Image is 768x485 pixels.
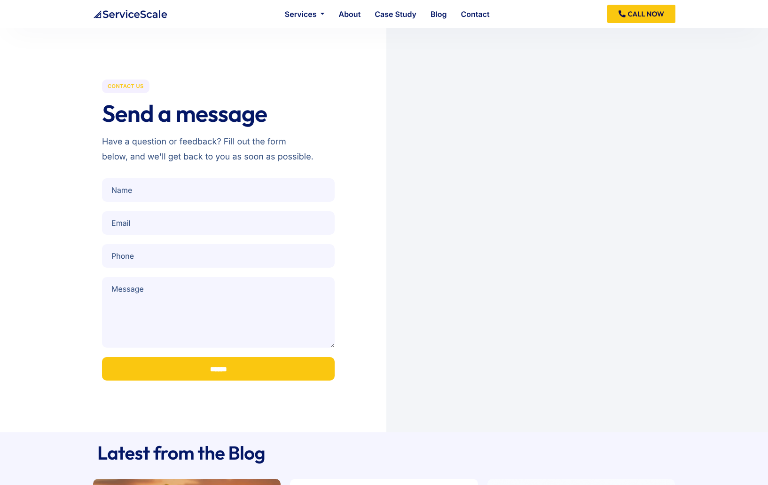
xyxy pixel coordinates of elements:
a: About [338,10,360,18]
span: CALL NOW [628,10,664,17]
a: ServiceScale logo representing business automation for tradiesServiceScale logo representing busi... [93,9,167,18]
p: Have a question or feedback? Fill out the form below, and we'll get back to you as soon as possible. [102,135,313,164]
a: Contact [461,10,489,18]
a: CALL NOW [607,5,675,23]
iframe: Richmond Australia [386,159,768,301]
a: Case Study [375,10,416,18]
a: Latest from the Blog [97,441,265,465]
a: Services [285,10,325,18]
form: Contact form [102,178,335,381]
a: Blog [431,10,447,18]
